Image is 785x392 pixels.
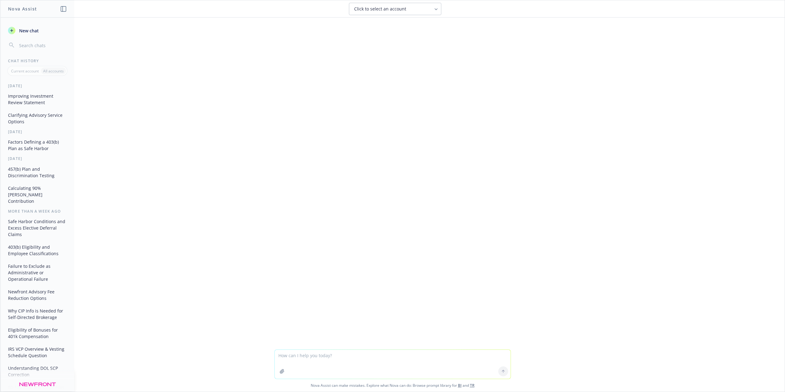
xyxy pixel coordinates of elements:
button: Newfront Advisory Fee Reduction Options [6,287,69,303]
div: More than a week ago [1,209,74,214]
button: Clarifying Advisory Service Options [6,110,69,127]
button: Improving Investment Review Statement [6,91,69,108]
p: Current account [11,68,39,74]
button: Understanding DOL SCP Correction [6,363,69,380]
p: All accounts [43,68,64,74]
button: IRS VCP Overview & Vesting Schedule Question [6,344,69,361]
button: Eligibility of Bonuses for 401k Compensation [6,325,69,341]
div: [DATE] [1,83,74,88]
button: Factors Defining a 403(b) Plan as Safe Harbor [6,137,69,153]
span: Nova Assist can make mistakes. Explore what Nova can do: Browse prompt library for and [3,379,782,392]
span: Click to select an account [354,6,406,12]
div: Chat History [1,58,74,63]
a: BI [458,383,462,388]
button: Why CIP Info is Needed for Self-Directed Brokerage [6,306,69,322]
div: [DATE] [1,156,74,161]
button: Safe Harbor Conditions and Excess Elective Deferral Claims [6,216,69,239]
h1: Nova Assist [8,6,37,12]
button: Calculating 90% [PERSON_NAME] Contribution [6,183,69,206]
a: TR [470,383,475,388]
button: Click to select an account [349,3,441,15]
input: Search chats [18,41,67,50]
button: 457(b) Plan and Discrimination Testing [6,164,69,181]
button: 403(b) Eligibility and Employee Classifications [6,242,69,259]
div: [DATE] [1,129,74,134]
button: Failure to Exclude as Administrative or Operational Failure [6,261,69,284]
button: New chat [6,25,69,36]
span: New chat [18,27,39,34]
